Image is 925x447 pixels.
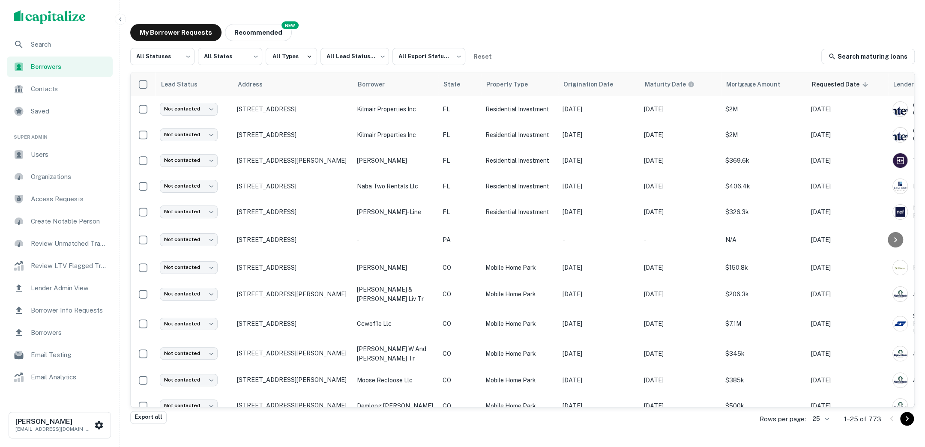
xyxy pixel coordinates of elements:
[31,350,108,360] span: Email Testing
[563,182,635,191] p: [DATE]
[9,412,111,438] button: [PERSON_NAME][EMAIL_ADDRESS][DOMAIN_NAME]
[844,414,881,424] p: 1–25 of 773
[160,399,218,412] div: Not contacted
[7,101,113,122] a: Saved
[130,45,195,68] div: All Statuses
[130,24,222,41] button: My Borrower Requests
[357,235,434,244] p: -
[237,402,348,409] p: [STREET_ADDRESS][PERSON_NAME]
[811,289,884,299] p: [DATE]
[7,79,113,99] a: Contacts
[31,305,108,316] span: Borrower Info Requests
[31,172,108,182] span: Organizations
[31,328,108,338] span: Borrowers
[725,130,802,140] p: $2M
[31,261,108,271] span: Review LTV Flagged Transactions
[7,34,113,55] div: Search
[31,283,108,293] span: Lender Admin View
[438,72,481,96] th: State
[443,104,477,114] p: FL
[160,288,218,300] div: Not contacted
[31,106,108,116] span: Saved
[726,79,791,89] span: Mortgage Amount
[225,24,292,41] button: Recommended
[7,189,113,209] div: Access Requests
[357,207,434,217] p: [PERSON_NAME]-line
[156,72,233,96] th: Lead Status
[485,104,554,114] p: Residential Investment
[486,79,539,89] span: Property Type
[882,378,925,420] iframe: Chat Widget
[811,130,884,140] p: [DATE]
[644,235,717,244] p: -
[721,72,807,96] th: Mortgage Amount
[644,182,717,191] p: [DATE]
[725,349,802,358] p: $345k
[7,367,113,387] a: Email Analytics
[14,10,86,24] img: capitalize-logo.png
[31,62,108,72] span: Borrowers
[357,375,434,385] p: moose recloose llc
[563,289,635,299] p: [DATE]
[237,131,348,139] p: [STREET_ADDRESS]
[812,79,871,89] span: Requested Date
[358,79,396,89] span: Borrower
[481,72,558,96] th: Property Type
[237,105,348,113] p: [STREET_ADDRESS]
[357,130,434,140] p: kilmair properties inc
[725,104,802,114] p: $2M
[357,104,434,114] p: kilmair properties inc
[563,319,635,328] p: [DATE]
[7,322,113,343] a: Borrowers
[15,418,93,425] h6: [PERSON_NAME]
[809,413,830,425] div: 25
[563,375,635,385] p: [DATE]
[7,144,113,165] a: Users
[357,182,434,191] p: naba two rentals llc
[725,401,802,411] p: $500k
[160,154,218,167] div: Not contacted
[725,235,802,244] p: N/A
[443,375,477,385] p: CO
[811,401,884,411] p: [DATE]
[237,236,348,244] p: [STREET_ADDRESS]
[811,375,884,385] p: [DATE]
[160,261,218,274] div: Not contacted
[7,167,113,187] a: Organizations
[893,79,925,89] span: Lender
[485,319,554,328] p: Mobile Home Park
[7,300,113,321] a: Borrower Info Requests
[233,72,353,96] th: Address
[725,263,802,272] p: $150.8k
[357,344,434,363] p: [PERSON_NAME] w and [PERSON_NAME] tr
[31,372,108,382] span: Email Analytics
[640,72,721,96] th: Maturity dates displayed may be estimated. Please contact the lender for the most accurate maturi...
[563,104,635,114] p: [DATE]
[7,211,113,232] a: Create Notable Person
[485,156,554,165] p: Residential Investment
[725,319,802,328] p: $7.1M
[811,156,884,165] p: [DATE]
[392,45,465,68] div: All Export Statuses
[160,374,218,386] div: Not contacted
[725,182,802,191] p: $406.4k
[811,207,884,217] p: [DATE]
[558,72,640,96] th: Origination Date
[7,345,113,365] div: Email Testing
[485,130,554,140] p: Residential Investment
[821,49,915,64] a: Search maturing loans
[644,130,717,140] p: [DATE]
[443,79,471,89] span: State
[644,263,717,272] p: [DATE]
[811,182,884,191] p: [DATE]
[31,216,108,226] span: Create Notable Person
[353,72,438,96] th: Borrower
[198,45,262,68] div: All States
